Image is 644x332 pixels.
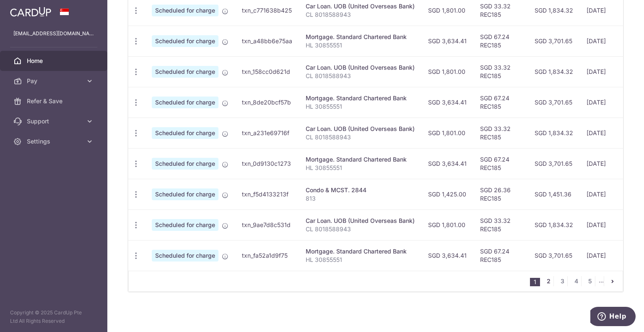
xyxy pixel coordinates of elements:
td: txn_8de20bcf57b [235,87,299,118]
td: SGD 1,425.00 [421,179,473,209]
a: 4 [571,276,581,286]
p: HL 30855551 [306,164,415,172]
td: SGD 1,834.32 [528,209,580,240]
td: [DATE] [580,26,637,56]
div: Car Loan. UOB (United Overseas Bank) [306,2,415,10]
span: Support [27,117,82,125]
td: SGD 1,451.36 [528,179,580,209]
td: SGD 1,801.00 [421,118,473,148]
span: Scheduled for charge [152,158,218,170]
div: Mortgage. Standard Chartered Bank [306,247,415,256]
td: SGD 67.24 REC185 [473,240,528,271]
div: Mortgage. Standard Chartered Bank [306,155,415,164]
td: txn_f5d4133213f [235,179,299,209]
span: Scheduled for charge [152,250,218,261]
td: SGD 1,834.32 [528,56,580,87]
p: 813 [306,194,415,203]
td: SGD 33.32 REC185 [473,209,528,240]
nav: pager [530,271,623,291]
div: Car Loan. UOB (United Overseas Bank) [306,217,415,225]
div: Car Loan. UOB (United Overseas Bank) [306,125,415,133]
li: 1 [530,278,540,286]
td: [DATE] [580,87,637,118]
a: 5 [585,276,595,286]
p: [EMAIL_ADDRESS][DOMAIN_NAME] [13,29,94,38]
td: SGD 3,701.65 [528,87,580,118]
iframe: Opens a widget where you can find more information [590,307,636,328]
p: HL 30855551 [306,102,415,111]
span: Scheduled for charge [152,66,218,78]
p: CL 8018588943 [306,72,415,80]
span: Scheduled for charge [152,35,218,47]
div: Condo & MCST. 2844 [306,186,415,194]
td: txn_9ae7d8c531d [235,209,299,240]
span: Scheduled for charge [152,188,218,200]
td: SGD 26.36 REC185 [473,179,528,209]
td: txn_fa52a1d9f75 [235,240,299,271]
td: SGD 1,834.32 [528,118,580,148]
span: Scheduled for charge [152,219,218,231]
div: Mortgage. Standard Chartered Bank [306,33,415,41]
td: SGD 3,701.65 [528,26,580,56]
p: HL 30855551 [306,256,415,264]
td: SGD 3,634.41 [421,87,473,118]
td: SGD 3,634.41 [421,148,473,179]
p: CL 8018588943 [306,225,415,233]
img: CardUp [10,7,51,17]
td: txn_a231e69716f [235,118,299,148]
td: txn_a48bb6e75aa [235,26,299,56]
a: 2 [543,276,553,286]
td: [DATE] [580,56,637,87]
td: [DATE] [580,209,637,240]
p: CL 8018588943 [306,10,415,19]
td: [DATE] [580,179,637,209]
td: txn_158cc0d621d [235,56,299,87]
td: SGD 3,634.41 [421,240,473,271]
td: SGD 1,801.00 [421,209,473,240]
div: Mortgage. Standard Chartered Bank [306,94,415,102]
span: Pay [27,77,82,85]
td: SGD 67.24 REC185 [473,87,528,118]
td: SGD 33.32 REC185 [473,118,528,148]
td: SGD 3,634.41 [421,26,473,56]
td: SGD 33.32 REC185 [473,56,528,87]
td: SGD 67.24 REC185 [473,26,528,56]
td: [DATE] [580,118,637,148]
td: SGD 67.24 REC185 [473,148,528,179]
span: Settings [27,137,82,146]
span: Home [27,57,82,65]
td: SGD 3,701.65 [528,148,580,179]
td: [DATE] [580,240,637,271]
a: 3 [557,276,567,286]
span: Refer & Save [27,97,82,105]
li: ... [599,276,604,286]
td: SGD 3,701.65 [528,240,580,271]
td: SGD 1,801.00 [421,56,473,87]
td: [DATE] [580,148,637,179]
p: HL 30855551 [306,41,415,50]
span: Scheduled for charge [152,127,218,139]
span: Scheduled for charge [152,5,218,16]
div: Car Loan. UOB (United Overseas Bank) [306,63,415,72]
td: txn_0d9130c1273 [235,148,299,179]
p: CL 8018588943 [306,133,415,141]
span: Scheduled for charge [152,97,218,108]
